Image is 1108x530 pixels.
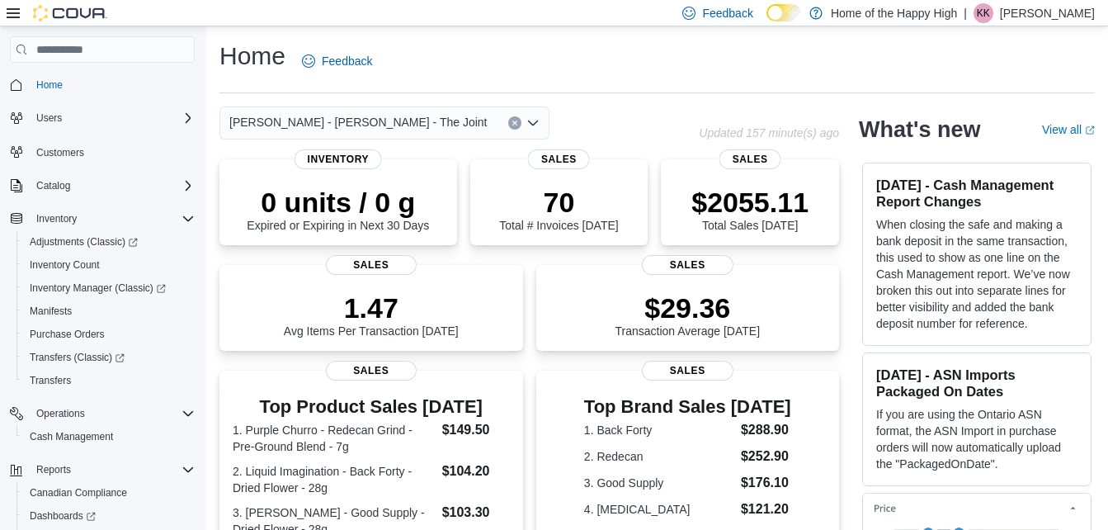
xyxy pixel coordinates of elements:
[741,447,791,466] dd: $252.90
[326,361,417,381] span: Sales
[23,506,102,526] a: Dashboards
[526,116,540,130] button: Open list of options
[964,3,967,23] p: |
[30,108,195,128] span: Users
[247,186,429,219] p: 0 units / 0 g
[23,255,106,275] a: Inventory Count
[247,186,429,232] div: Expired or Expiring in Next 30 Days
[233,422,436,455] dt: 1. Purple Churro - Redecan Grind - Pre-Ground Blend - 7g
[322,53,372,69] span: Feedback
[30,143,91,163] a: Customers
[23,506,195,526] span: Dashboards
[17,277,201,300] a: Inventory Manager (Classic)
[584,501,734,518] dt: 4. [MEDICAL_DATA]
[699,126,839,140] p: Updated 157 minute(s) ago
[442,461,510,481] dd: $104.20
[23,483,195,503] span: Canadian Compliance
[876,367,1077,400] h3: [DATE] - ASN Imports Packaged On Dates
[30,404,92,424] button: Operations
[23,255,195,275] span: Inventory Count
[3,402,201,425] button: Operations
[831,3,957,23] p: Home of the Happy High
[642,361,733,381] span: Sales
[30,141,195,162] span: Customers
[23,301,195,321] span: Manifests
[30,74,195,95] span: Home
[3,140,201,163] button: Customers
[442,420,510,440] dd: $149.50
[17,323,201,346] button: Purchase Orders
[17,300,201,323] button: Manifests
[876,406,1077,472] p: If you are using the Ontario ASN format, the ASN Import in purchase orders will now automatically...
[23,324,111,344] a: Purchase Orders
[584,475,734,491] dt: 3. Good Supply
[766,4,801,21] input: Dark Mode
[615,291,760,338] div: Transaction Average [DATE]
[326,255,417,275] span: Sales
[17,481,201,504] button: Canadian Compliance
[36,78,63,92] span: Home
[1085,125,1095,135] svg: External link
[30,305,72,318] span: Manifests
[17,369,201,392] button: Transfers
[977,3,990,23] span: KK
[30,374,71,387] span: Transfers
[528,149,590,169] span: Sales
[30,209,195,229] span: Inventory
[584,422,734,438] dt: 1. Back Forty
[30,282,166,295] span: Inventory Manager (Classic)
[584,397,791,417] h3: Top Brand Sales [DATE]
[23,483,134,503] a: Canadian Compliance
[284,291,459,338] div: Avg Items Per Transaction [DATE]
[3,458,201,481] button: Reports
[23,278,172,298] a: Inventory Manager (Classic)
[17,253,201,277] button: Inventory Count
[36,111,62,125] span: Users
[30,176,77,196] button: Catalog
[876,177,1077,210] h3: [DATE] - Cash Management Report Changes
[23,427,195,447] span: Cash Management
[36,179,70,192] span: Catalog
[36,463,71,476] span: Reports
[3,174,201,197] button: Catalog
[30,75,69,95] a: Home
[219,40,285,73] h1: Home
[30,430,113,443] span: Cash Management
[17,230,201,253] a: Adjustments (Classic)
[859,116,980,143] h2: What's new
[30,460,78,480] button: Reports
[30,258,100,272] span: Inventory Count
[642,255,733,275] span: Sales
[23,371,78,390] a: Transfers
[30,108,68,128] button: Users
[691,186,809,232] div: Total Sales [DATE]
[284,291,459,324] p: 1.47
[30,351,125,364] span: Transfers (Classic)
[30,509,96,523] span: Dashboards
[233,397,510,417] h3: Top Product Sales [DATE]
[23,232,195,252] span: Adjustments (Classic)
[499,186,618,219] p: 70
[1000,3,1095,23] p: [PERSON_NAME]
[615,291,760,324] p: $29.36
[30,460,195,480] span: Reports
[295,45,379,78] a: Feedback
[741,473,791,493] dd: $176.10
[3,207,201,230] button: Inventory
[23,427,120,447] a: Cash Management
[508,116,521,130] button: Clear input
[741,499,791,519] dd: $121.20
[691,186,809,219] p: $2055.11
[741,420,791,440] dd: $288.90
[719,149,781,169] span: Sales
[30,404,195,424] span: Operations
[30,328,105,341] span: Purchase Orders
[3,73,201,97] button: Home
[702,5,752,21] span: Feedback
[30,176,195,196] span: Catalog
[974,3,993,23] div: Kirandeep Kaur
[23,348,131,367] a: Transfers (Classic)
[23,371,195,390] span: Transfers
[33,5,107,21] img: Cova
